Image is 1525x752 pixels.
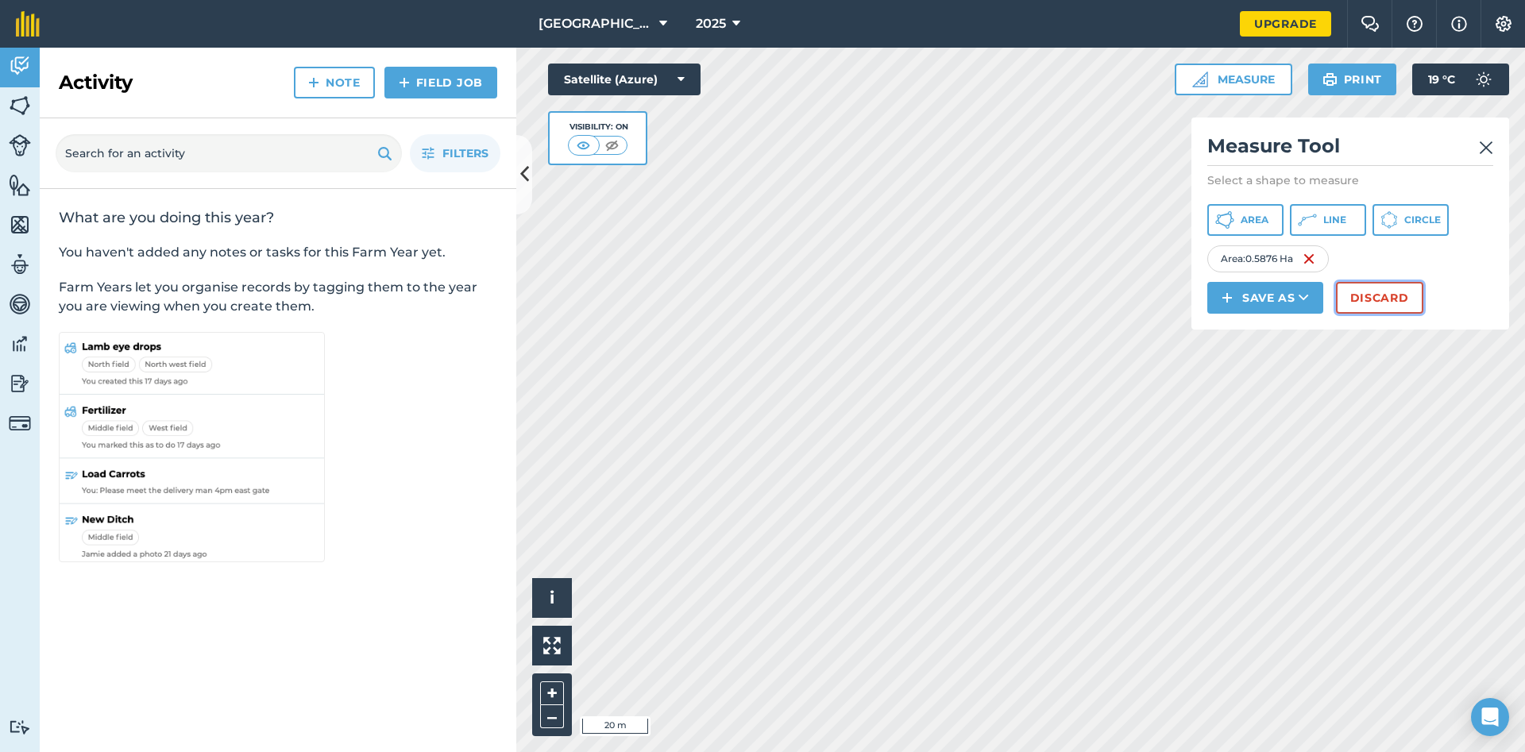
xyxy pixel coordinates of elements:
img: Ruler icon [1192,71,1208,87]
img: svg+xml;base64,PHN2ZyB4bWxucz0iaHR0cDovL3d3dy53My5vcmcvMjAwMC9zdmciIHdpZHRoPSIxNiIgaGVpZ2h0PSIyNC... [1303,249,1315,268]
img: svg+xml;base64,PHN2ZyB4bWxucz0iaHR0cDovL3d3dy53My5vcmcvMjAwMC9zdmciIHdpZHRoPSIxNCIgaGVpZ2h0PSIyNC... [1222,288,1233,307]
span: Circle [1404,214,1441,226]
img: svg+xml;base64,PD94bWwgdmVyc2lvbj0iMS4wIiBlbmNvZGluZz0idXRmLTgiPz4KPCEtLSBHZW5lcmF0b3I6IEFkb2JlIE... [9,292,31,316]
button: + [540,681,564,705]
div: Area : 0.5876 Ha [1207,245,1329,272]
span: [GEOGRAPHIC_DATA] [539,14,653,33]
button: – [540,705,564,728]
h2: Activity [59,70,133,95]
img: svg+xml;base64,PD94bWwgdmVyc2lvbj0iMS4wIiBlbmNvZGluZz0idXRmLTgiPz4KPCEtLSBHZW5lcmF0b3I6IEFkb2JlIE... [9,412,31,434]
button: Print [1308,64,1397,95]
span: Area [1241,214,1268,226]
p: Select a shape to measure [1207,172,1493,188]
button: 19 °C [1412,64,1509,95]
img: Two speech bubbles overlapping with the left bubble in the forefront [1361,16,1380,32]
button: Filters [410,134,500,172]
div: Open Intercom Messenger [1471,698,1509,736]
img: A question mark icon [1405,16,1424,32]
span: i [550,588,554,607]
img: svg+xml;base64,PHN2ZyB4bWxucz0iaHR0cDovL3d3dy53My5vcmcvMjAwMC9zdmciIHdpZHRoPSIxOSIgaGVpZ2h0PSIyNC... [377,144,392,163]
img: A cog icon [1494,16,1513,32]
img: svg+xml;base64,PD94bWwgdmVyc2lvbj0iMS4wIiBlbmNvZGluZz0idXRmLTgiPz4KPCEtLSBHZW5lcmF0b3I6IEFkb2JlIE... [9,332,31,356]
span: Line [1323,214,1346,226]
img: Four arrows, one pointing top left, one top right, one bottom right and the last bottom left [543,637,561,654]
p: You haven't added any notes or tasks for this Farm Year yet. [59,243,497,262]
span: 19 ° C [1428,64,1455,95]
input: Search for an activity [56,134,402,172]
a: Note [294,67,375,98]
button: Discard [1336,282,1423,314]
img: svg+xml;base64,PD94bWwgdmVyc2lvbj0iMS4wIiBlbmNvZGluZz0idXRmLTgiPz4KPCEtLSBHZW5lcmF0b3I6IEFkb2JlIE... [1468,64,1500,95]
h2: Measure Tool [1207,133,1493,166]
img: svg+xml;base64,PHN2ZyB4bWxucz0iaHR0cDovL3d3dy53My5vcmcvMjAwMC9zdmciIHdpZHRoPSIxOSIgaGVpZ2h0PSIyNC... [1322,70,1338,89]
span: 2025 [696,14,726,33]
a: Field Job [384,67,497,98]
img: svg+xml;base64,PHN2ZyB4bWxucz0iaHR0cDovL3d3dy53My5vcmcvMjAwMC9zdmciIHdpZHRoPSI1MCIgaGVpZ2h0PSI0MC... [573,137,593,153]
img: svg+xml;base64,PD94bWwgdmVyc2lvbj0iMS4wIiBlbmNvZGluZz0idXRmLTgiPz4KPCEtLSBHZW5lcmF0b3I6IEFkb2JlIE... [9,54,31,78]
img: fieldmargin Logo [16,11,40,37]
button: i [532,578,572,618]
span: Filters [442,145,488,162]
img: svg+xml;base64,PHN2ZyB4bWxucz0iaHR0cDovL3d3dy53My5vcmcvMjAwMC9zdmciIHdpZHRoPSI1MCIgaGVpZ2h0PSI0MC... [602,137,622,153]
img: svg+xml;base64,PD94bWwgdmVyc2lvbj0iMS4wIiBlbmNvZGluZz0idXRmLTgiPz4KPCEtLSBHZW5lcmF0b3I6IEFkb2JlIE... [9,134,31,156]
div: Visibility: On [568,121,628,133]
button: Save as [1207,282,1323,314]
a: Upgrade [1240,11,1331,37]
img: svg+xml;base64,PHN2ZyB4bWxucz0iaHR0cDovL3d3dy53My5vcmcvMjAwMC9zdmciIHdpZHRoPSIxNCIgaGVpZ2h0PSIyNC... [308,73,319,92]
button: Circle [1372,204,1449,236]
img: svg+xml;base64,PHN2ZyB4bWxucz0iaHR0cDovL3d3dy53My5vcmcvMjAwMC9zdmciIHdpZHRoPSIxNyIgaGVpZ2h0PSIxNy... [1451,14,1467,33]
img: svg+xml;base64,PD94bWwgdmVyc2lvbj0iMS4wIiBlbmNvZGluZz0idXRmLTgiPz4KPCEtLSBHZW5lcmF0b3I6IEFkb2JlIE... [9,719,31,735]
button: Area [1207,204,1284,236]
button: Satellite (Azure) [548,64,701,95]
img: svg+xml;base64,PHN2ZyB4bWxucz0iaHR0cDovL3d3dy53My5vcmcvMjAwMC9zdmciIHdpZHRoPSI1NiIgaGVpZ2h0PSI2MC... [9,94,31,118]
img: svg+xml;base64,PD94bWwgdmVyc2lvbj0iMS4wIiBlbmNvZGluZz0idXRmLTgiPz4KPCEtLSBHZW5lcmF0b3I6IEFkb2JlIE... [9,253,31,276]
img: svg+xml;base64,PD94bWwgdmVyc2lvbj0iMS4wIiBlbmNvZGluZz0idXRmLTgiPz4KPCEtLSBHZW5lcmF0b3I6IEFkb2JlIE... [9,372,31,395]
img: svg+xml;base64,PHN2ZyB4bWxucz0iaHR0cDovL3d3dy53My5vcmcvMjAwMC9zdmciIHdpZHRoPSIyMiIgaGVpZ2h0PSIzMC... [1479,138,1493,157]
img: svg+xml;base64,PHN2ZyB4bWxucz0iaHR0cDovL3d3dy53My5vcmcvMjAwMC9zdmciIHdpZHRoPSIxNCIgaGVpZ2h0PSIyNC... [399,73,410,92]
img: svg+xml;base64,PHN2ZyB4bWxucz0iaHR0cDovL3d3dy53My5vcmcvMjAwMC9zdmciIHdpZHRoPSI1NiIgaGVpZ2h0PSI2MC... [9,213,31,237]
button: Measure [1175,64,1292,95]
h2: What are you doing this year? [59,208,497,227]
p: Farm Years let you organise records by tagging them to the year you are viewing when you create t... [59,278,497,316]
img: svg+xml;base64,PHN2ZyB4bWxucz0iaHR0cDovL3d3dy53My5vcmcvMjAwMC9zdmciIHdpZHRoPSI1NiIgaGVpZ2h0PSI2MC... [9,173,31,197]
button: Line [1290,204,1366,236]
